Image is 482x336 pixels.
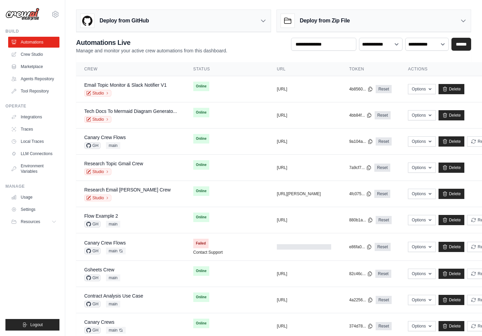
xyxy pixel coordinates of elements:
[185,62,269,76] th: Status
[84,82,167,88] a: Email Topic Monitor & Slack Notifier V1
[375,111,391,119] a: Reset
[84,142,101,149] span: GH
[8,37,59,48] a: Automations
[408,269,435,279] button: Options
[376,85,392,93] a: Reset
[376,296,392,304] a: Reset
[408,215,435,225] button: Options
[8,136,59,147] a: Local Traces
[5,319,59,331] button: Logout
[349,139,373,144] button: 9a104a...
[193,250,223,255] a: Contact Support
[81,14,94,28] img: GitHub Logo
[193,239,209,248] span: Failed
[376,322,392,330] a: Reset
[193,108,209,117] span: Online
[193,82,209,91] span: Online
[100,17,149,25] h3: Deploy from GitHub
[439,110,465,120] a: Delete
[193,186,209,196] span: Online
[84,274,101,281] span: GH
[84,108,177,114] a: Tech Docs To Mermaid Diagram Generato...
[84,135,126,140] a: Canary Crew Flows
[30,322,43,327] span: Logout
[106,248,126,254] span: main
[193,266,209,276] span: Online
[349,113,372,118] button: 4bb84f...
[408,110,435,120] button: Options
[8,204,59,215] a: Settings
[193,319,209,328] span: Online
[349,86,373,92] button: 4b8560...
[106,142,120,149] span: main
[439,215,465,225] a: Delete
[376,216,392,224] a: Reset
[84,213,118,219] a: Flow Example 2
[8,73,59,84] a: Agents Repository
[439,163,465,173] a: Delete
[193,213,209,222] span: Online
[408,189,435,199] button: Options
[448,303,482,336] iframe: Chat Widget
[84,221,101,228] span: GH
[193,134,209,144] span: Online
[193,292,209,302] span: Online
[376,137,392,146] a: Reset
[349,165,372,170] button: 7a9cf7...
[375,270,391,278] a: Reset
[8,161,59,177] a: Environment Variables
[374,190,390,198] a: Reset
[106,221,120,228] span: main
[8,112,59,122] a: Integrations
[84,116,111,123] a: Studio
[193,160,209,170] span: Online
[84,161,143,166] a: Research Topic Gmail Crew
[408,163,435,173] button: Options
[341,62,400,76] th: Token
[84,187,171,192] a: Research Email [PERSON_NAME] Crew
[84,195,111,201] a: Studio
[349,217,373,223] button: 880b1a...
[8,61,59,72] a: Marketplace
[349,323,373,329] button: 374d78...
[84,90,111,97] a: Studio
[408,321,435,331] button: Options
[84,240,126,246] a: Canary Crew Flows
[439,84,465,94] a: Delete
[269,62,341,76] th: URL
[349,244,372,250] button: e86fa0...
[408,242,435,252] button: Options
[374,164,390,172] a: Reset
[439,295,465,305] a: Delete
[349,297,373,303] button: 4a2256...
[439,269,465,279] a: Delete
[439,189,465,199] a: Delete
[84,248,101,254] span: GH
[106,327,126,334] span: main
[5,8,39,21] img: Logo
[8,148,59,159] a: LLM Connections
[84,301,101,307] span: GH
[76,38,227,47] h2: Automations Live
[408,84,435,94] button: Options
[408,295,435,305] button: Options
[84,293,143,299] a: Contract Analysis Use Case
[375,243,391,251] a: Reset
[8,124,59,135] a: Traces
[84,267,114,272] a: Gsheets Crew
[439,242,465,252] a: Delete
[76,47,227,54] p: Manage and monitor your active crew automations from this dashboard.
[408,136,435,147] button: Options
[76,62,185,76] th: Crew
[349,271,373,276] button: 82c46c...
[84,319,114,325] a: Canary Crews
[84,168,111,175] a: Studio
[5,184,59,189] div: Manage
[277,191,321,197] button: [URL][PERSON_NAME]
[5,29,59,34] div: Build
[84,327,101,334] span: GH
[8,192,59,203] a: Usage
[5,103,59,109] div: Operate
[300,17,350,25] h3: Deploy from Zip File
